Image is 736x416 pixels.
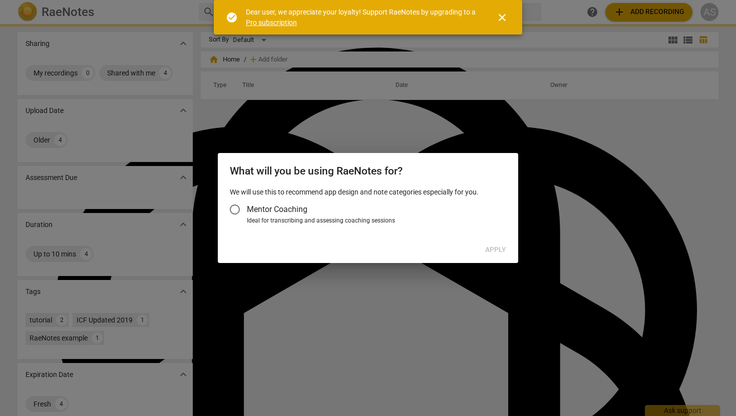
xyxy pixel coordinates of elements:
div: Dear user, we appreciate your loyalty! Support RaeNotes by upgrading to a [246,7,478,27]
span: check_circle [226,11,238,23]
span: close [496,11,508,23]
div: Account type [230,197,506,225]
a: Pro subscription [246,18,297,26]
div: Ideal for transcribing and assessing coaching sessions [247,216,503,225]
button: Close [490,5,514,29]
p: We will use this to recommend app design and note categories especially for you. [230,187,506,197]
span: Mentor Coaching [247,203,307,215]
h2: What will you be using RaeNotes for? [230,165,506,177]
